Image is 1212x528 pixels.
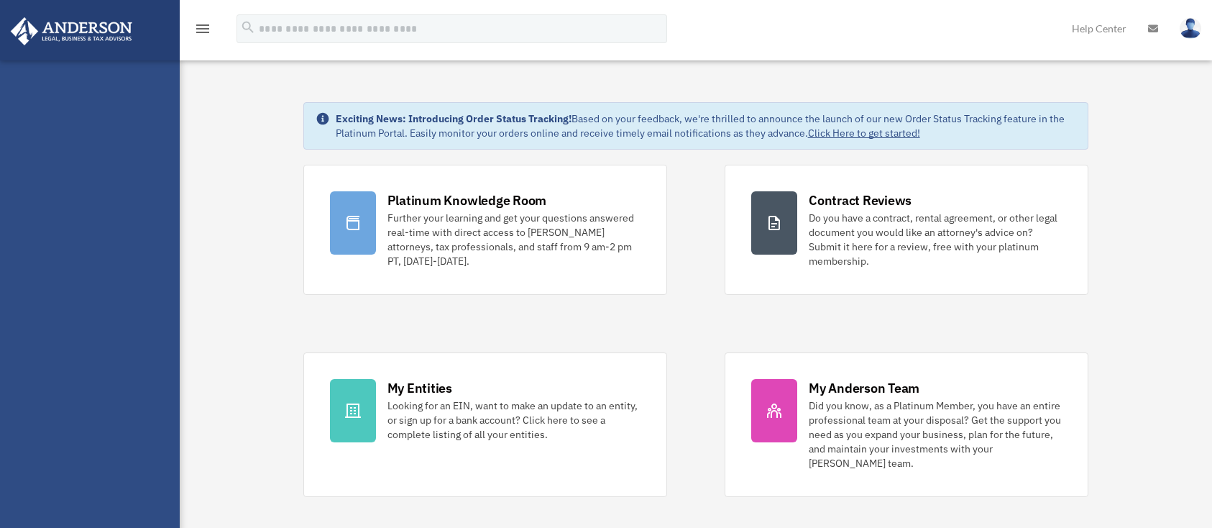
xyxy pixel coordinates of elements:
[303,165,667,295] a: Platinum Knowledge Room Further your learning and get your questions answered real-time with dire...
[387,191,547,209] div: Platinum Knowledge Room
[6,17,137,45] img: Anderson Advisors Platinum Portal
[336,112,571,125] strong: Exciting News: Introducing Order Status Tracking!
[387,399,641,442] div: Looking for an EIN, want to make an update to an entity, or sign up for a bank account? Click her...
[809,379,919,397] div: My Anderson Team
[387,211,641,268] div: Further your learning and get your questions answered real-time with direct access to [PERSON_NAM...
[336,111,1077,140] div: Based on your feedback, we're thrilled to announce the launch of our new Order Status Tracking fe...
[194,20,211,37] i: menu
[808,127,920,140] a: Click Here to get started!
[387,379,452,397] div: My Entities
[1180,18,1201,39] img: User Pic
[809,191,912,209] div: Contract Reviews
[240,19,256,35] i: search
[809,399,1062,470] div: Did you know, as a Platinum Member, you have an entire professional team at your disposal? Get th...
[194,25,211,37] a: menu
[725,352,1088,497] a: My Anderson Team Did you know, as a Platinum Member, you have an entire professional team at your...
[303,352,667,497] a: My Entities Looking for an EIN, want to make an update to an entity, or sign up for a bank accoun...
[809,211,1062,268] div: Do you have a contract, rental agreement, or other legal document you would like an attorney's ad...
[725,165,1088,295] a: Contract Reviews Do you have a contract, rental agreement, or other legal document you would like...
